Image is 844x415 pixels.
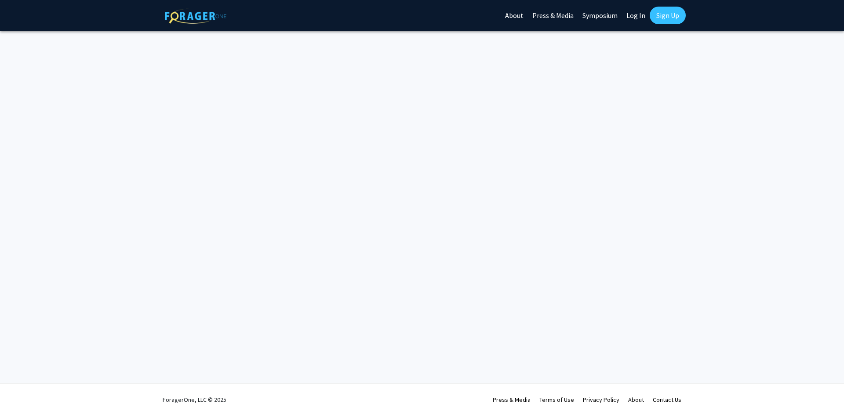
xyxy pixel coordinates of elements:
[653,396,681,404] a: Contact Us
[539,396,574,404] a: Terms of Use
[628,396,644,404] a: About
[163,384,226,415] div: ForagerOne, LLC © 2025
[493,396,531,404] a: Press & Media
[650,7,686,24] a: Sign Up
[583,396,619,404] a: Privacy Policy
[165,8,226,24] img: ForagerOne Logo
